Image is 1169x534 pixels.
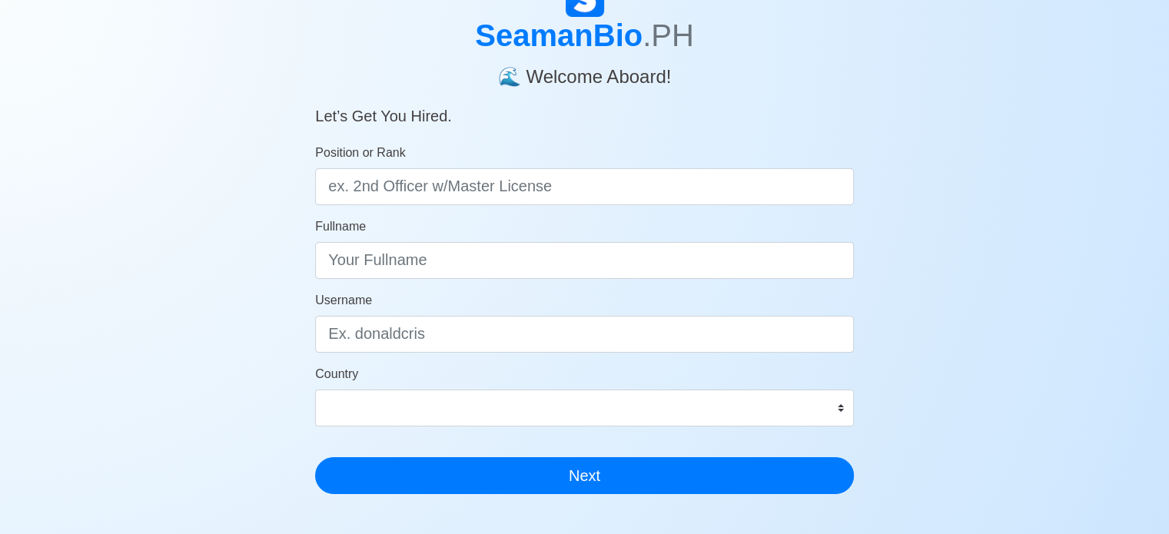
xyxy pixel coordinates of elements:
[643,18,694,52] span: .PH
[315,17,854,54] h1: SeamanBio
[315,88,854,125] h5: Let’s Get You Hired.
[315,220,366,233] span: Fullname
[315,242,854,279] input: Your Fullname
[315,294,372,307] span: Username
[315,316,854,353] input: Ex. donaldcris
[315,54,854,88] h4: 🌊 Welcome Aboard!
[315,365,358,383] label: Country
[315,168,854,205] input: ex. 2nd Officer w/Master License
[315,146,405,159] span: Position or Rank
[315,457,854,494] button: Next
